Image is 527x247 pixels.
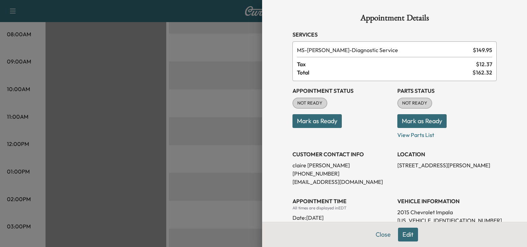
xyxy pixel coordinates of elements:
[292,197,392,205] h3: APPOINTMENT TIME
[371,228,395,241] button: Close
[292,205,392,211] div: All times are displayed in EDT
[476,60,492,68] span: $ 12.37
[297,46,470,54] span: Diagnostic Service
[397,114,447,128] button: Mark as Ready
[397,150,497,158] h3: LOCATION
[292,114,342,128] button: Mark as Ready
[292,30,497,39] h3: Services
[398,100,431,107] span: NOT READY
[397,197,497,205] h3: VEHICLE INFORMATION
[397,87,497,95] h3: Parts Status
[397,128,497,139] p: View Parts List
[473,68,492,77] span: $ 162.32
[292,150,392,158] h3: CUSTOMER CONTACT INFO
[297,60,476,68] span: Tax
[292,211,392,222] div: Date: [DATE]
[473,46,492,54] span: $ 149.95
[398,228,418,241] button: Edit
[293,100,327,107] span: NOT READY
[397,216,497,225] p: [US_VEHICLE_IDENTIFICATION_NUMBER]
[292,169,392,178] p: [PHONE_NUMBER]
[397,208,497,216] p: 2015 Chevrolet Impala
[292,87,392,95] h3: Appointment Status
[292,14,497,25] h1: Appointment Details
[292,161,392,169] p: claire [PERSON_NAME]
[292,178,392,186] p: [EMAIL_ADDRESS][DOMAIN_NAME]
[397,161,497,169] p: [STREET_ADDRESS][PERSON_NAME]
[297,68,473,77] span: Total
